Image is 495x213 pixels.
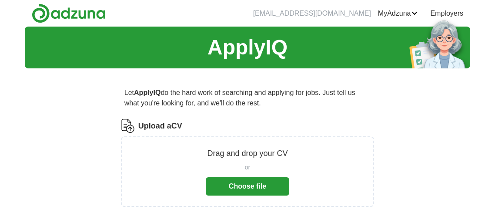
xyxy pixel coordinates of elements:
a: MyAdzuna [378,8,418,19]
p: Let do the hard work of searching and applying for jobs. Just tell us what you're looking for, an... [121,84,374,112]
p: Drag and drop your CV [207,148,288,159]
img: CV Icon [121,119,135,133]
a: Employers [430,8,463,19]
strong: ApplyIQ [134,89,161,96]
span: or [245,163,250,172]
label: Upload a CV [138,120,182,132]
img: Adzuna logo [32,3,106,23]
button: Choose file [206,177,289,196]
h1: ApplyIQ [207,32,288,63]
li: [EMAIL_ADDRESS][DOMAIN_NAME] [253,8,371,19]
